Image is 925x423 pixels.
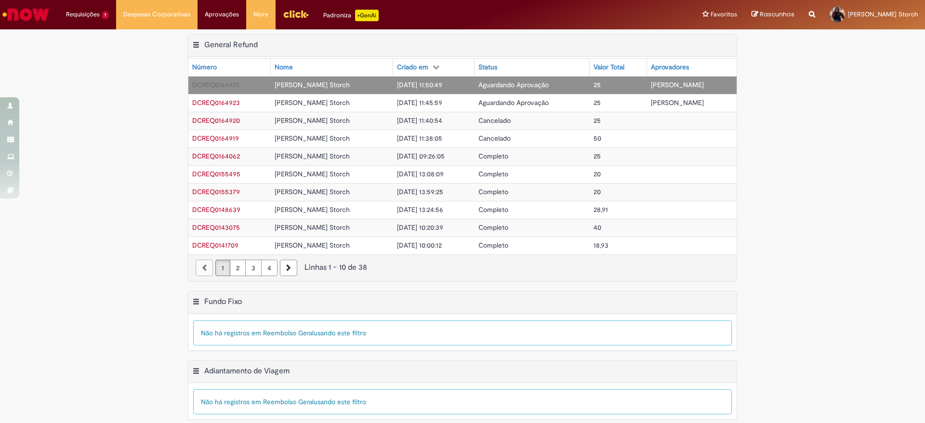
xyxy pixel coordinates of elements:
[275,116,350,125] span: [PERSON_NAME] Storch
[192,152,240,160] a: Abrir Registro: DCREQ0164062
[594,80,601,89] span: 25
[102,11,109,19] span: 1
[397,116,442,125] span: [DATE] 11:40:54
[478,223,508,232] span: Completo
[192,98,240,107] span: DCREQ0164923
[594,98,601,107] span: 25
[192,116,240,125] a: Abrir Registro: DCREQ0164920
[1,5,51,24] img: ServiceNow
[478,134,511,143] span: Cancelado
[192,241,238,250] a: Abrir Registro: DCREQ0141709
[478,241,508,250] span: Completo
[192,170,240,178] a: Abrir Registro: DCREQ0155495
[192,223,240,232] span: DCREQ0143075
[192,134,239,143] a: Abrir Registro: DCREQ0164919
[478,205,508,214] span: Completo
[275,152,350,160] span: [PERSON_NAME] Storch
[314,397,366,406] span: usando este filtro
[192,187,240,196] a: Abrir Registro: DCREQ0155379
[397,80,442,89] span: [DATE] 11:50:49
[261,260,277,276] a: Página 4
[651,63,689,72] div: Aprovadores
[192,187,240,196] span: DCREQ0155379
[192,205,240,214] a: Abrir Registro: DCREQ0148639
[478,80,549,89] span: Aguardando Aprovação
[275,205,350,214] span: [PERSON_NAME] Storch
[478,170,508,178] span: Completo
[848,10,918,18] span: [PERSON_NAME] Storch
[651,98,704,107] span: [PERSON_NAME]
[192,366,200,379] button: Adiantamento de Viagem Menu de contexto
[397,170,444,178] span: [DATE] 13:08:09
[275,170,350,178] span: [PERSON_NAME] Storch
[253,10,268,19] span: More
[275,63,293,72] div: Nome
[594,170,601,178] span: 20
[397,134,442,143] span: [DATE] 11:38:05
[192,98,240,107] a: Abrir Registro: DCREQ0164923
[192,134,239,143] span: DCREQ0164919
[192,80,240,89] a: Abrir Registro: DCREQ0164925
[397,63,428,72] div: Criado em
[323,10,379,21] div: Padroniza
[594,134,601,143] span: 50
[204,40,258,50] h2: General Refund
[478,63,497,72] div: Status
[275,80,350,89] span: [PERSON_NAME] Storch
[283,7,309,21] img: click_logo_yellow_360x200.png
[192,40,200,53] button: General Refund Menu de contexto
[478,116,511,125] span: Cancelado
[66,10,100,19] span: Requisições
[192,80,240,89] span: DCREQ0164925
[397,98,442,107] span: [DATE] 11:45:59
[192,241,238,250] span: DCREQ0141709
[478,98,549,107] span: Aguardando Aprovação
[711,10,737,19] span: Favoritos
[204,297,242,306] h2: Fundo Fixo
[192,170,240,178] span: DCREQ0155495
[275,223,350,232] span: [PERSON_NAME] Storch
[752,10,794,19] a: Rascunhos
[245,260,262,276] a: Página 3
[397,205,443,214] span: [DATE] 13:24:56
[397,187,443,196] span: [DATE] 13:59:25
[188,254,737,281] nav: paginação
[594,187,601,196] span: 20
[594,223,601,232] span: 40
[280,260,297,276] a: Próxima página
[196,262,729,273] div: Linhas 1 − 10 de 38
[192,297,200,309] button: Fundo Fixo Menu de contexto
[123,10,190,19] span: Despesas Corporativas
[355,10,379,21] p: +GenAi
[192,116,240,125] span: DCREQ0164920
[230,260,246,276] a: Página 2
[594,152,601,160] span: 25
[478,152,508,160] span: Completo
[651,80,704,89] span: [PERSON_NAME]
[478,187,508,196] span: Completo
[192,205,240,214] span: DCREQ0148639
[193,320,732,345] div: Não há registros em Reembolso Geral
[205,10,239,19] span: Aprovações
[397,152,445,160] span: [DATE] 09:26:05
[204,366,290,376] h2: Adiantamento de Viagem
[215,260,230,276] a: Página 1
[193,389,732,414] div: Não há registros em Reembolso Geral
[594,241,608,250] span: 18,93
[397,241,442,250] span: [DATE] 10:00:12
[760,10,794,19] span: Rascunhos
[275,98,350,107] span: [PERSON_NAME] Storch
[275,241,350,250] span: [PERSON_NAME] Storch
[594,205,608,214] span: 28,91
[397,223,443,232] span: [DATE] 10:20:39
[314,329,366,337] span: usando este filtro
[192,63,217,72] div: Número
[192,152,240,160] span: DCREQ0164062
[594,116,601,125] span: 25
[275,187,350,196] span: [PERSON_NAME] Storch
[192,223,240,232] a: Abrir Registro: DCREQ0143075
[275,134,350,143] span: [PERSON_NAME] Storch
[594,63,624,72] div: Valor Total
